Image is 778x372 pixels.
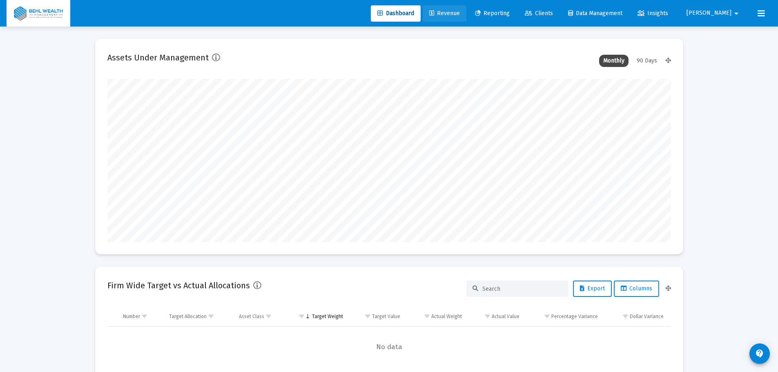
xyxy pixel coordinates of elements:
[573,281,612,297] button: Export
[614,281,659,297] button: Columns
[621,285,652,292] span: Columns
[141,313,147,319] span: Show filter options for column 'Number'
[687,10,731,17] span: [PERSON_NAME]
[468,307,525,326] td: Column Actual Value
[123,313,140,320] div: Number
[633,55,661,67] div: 90 Days
[677,5,751,21] button: [PERSON_NAME]
[349,307,406,326] td: Column Target Value
[406,307,467,326] td: Column Actual Weight
[630,313,664,320] div: Dollar Variance
[599,55,629,67] div: Monthly
[568,10,622,17] span: Data Management
[377,10,414,17] span: Dashboard
[424,313,430,319] span: Show filter options for column 'Actual Weight'
[551,313,598,320] div: Percentage Variance
[622,313,629,319] span: Show filter options for column 'Dollar Variance'
[312,313,343,320] div: Target Weight
[638,10,668,17] span: Insights
[423,5,466,22] a: Revenue
[518,5,560,22] a: Clients
[525,307,604,326] td: Column Percentage Variance
[365,313,371,319] span: Show filter options for column 'Target Value'
[372,313,400,320] div: Target Value
[484,313,490,319] span: Show filter options for column 'Actual Value'
[107,51,209,64] h2: Assets Under Management
[288,307,349,326] td: Column Target Weight
[544,313,550,319] span: Show filter options for column 'Percentage Variance'
[429,10,460,17] span: Revenue
[631,5,675,22] a: Insights
[482,285,562,292] input: Search
[755,349,765,359] mat-icon: contact_support
[562,5,629,22] a: Data Management
[107,343,671,352] span: No data
[492,313,519,320] div: Actual Value
[525,10,553,17] span: Clients
[13,5,64,22] img: Dashboard
[431,313,462,320] div: Actual Weight
[371,5,421,22] a: Dashboard
[163,307,233,326] td: Column Target Allocation
[117,307,164,326] td: Column Number
[265,313,272,319] span: Show filter options for column 'Asset Class'
[604,307,671,326] td: Column Dollar Variance
[107,307,671,368] div: Data grid
[239,313,264,320] div: Asset Class
[208,313,214,319] span: Show filter options for column 'Target Allocation'
[731,5,741,22] mat-icon: arrow_drop_down
[233,307,288,326] td: Column Asset Class
[468,5,516,22] a: Reporting
[580,285,605,292] span: Export
[299,313,305,319] span: Show filter options for column 'Target Weight'
[169,313,207,320] div: Target Allocation
[107,279,250,292] h2: Firm Wide Target vs Actual Allocations
[475,10,510,17] span: Reporting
